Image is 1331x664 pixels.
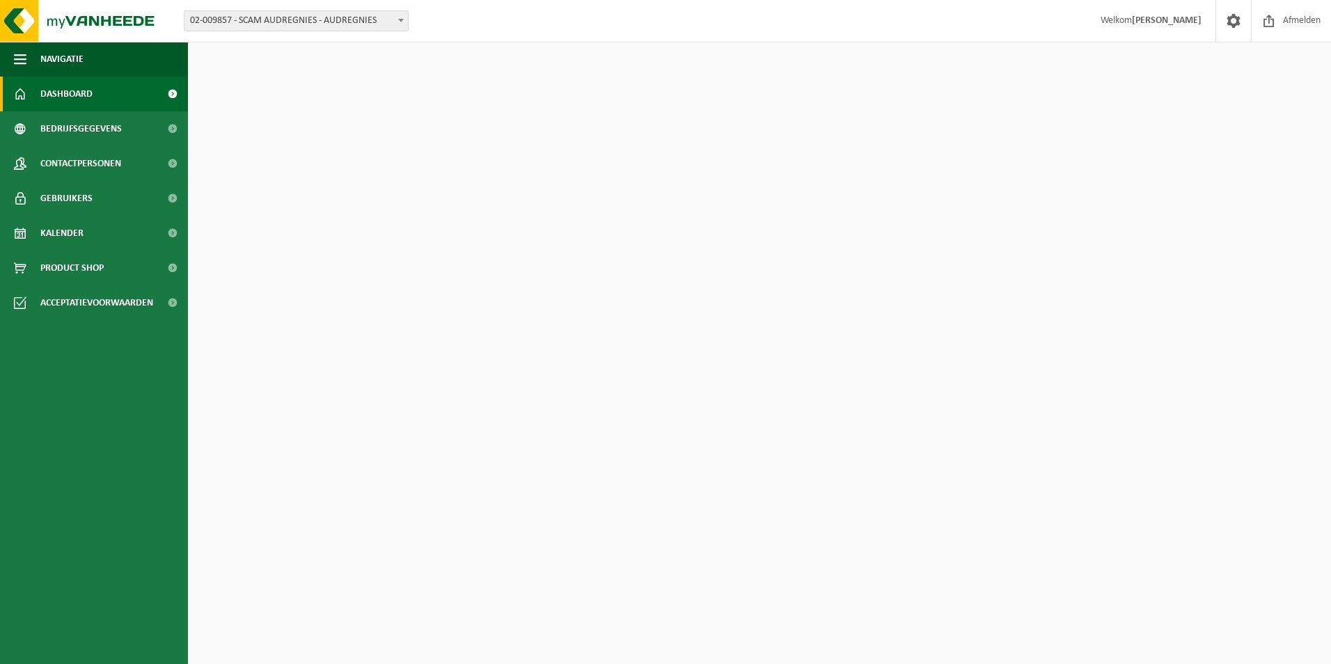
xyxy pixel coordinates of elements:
[40,111,122,146] span: Bedrijfsgegevens
[184,11,408,31] span: 02-009857 - SCAM AUDREGNIES - AUDREGNIES
[40,42,84,77] span: Navigatie
[40,216,84,251] span: Kalender
[40,146,121,181] span: Contactpersonen
[1132,15,1202,26] strong: [PERSON_NAME]
[184,10,409,31] span: 02-009857 - SCAM AUDREGNIES - AUDREGNIES
[40,181,93,216] span: Gebruikers
[40,251,104,285] span: Product Shop
[40,77,93,111] span: Dashboard
[40,285,153,320] span: Acceptatievoorwaarden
